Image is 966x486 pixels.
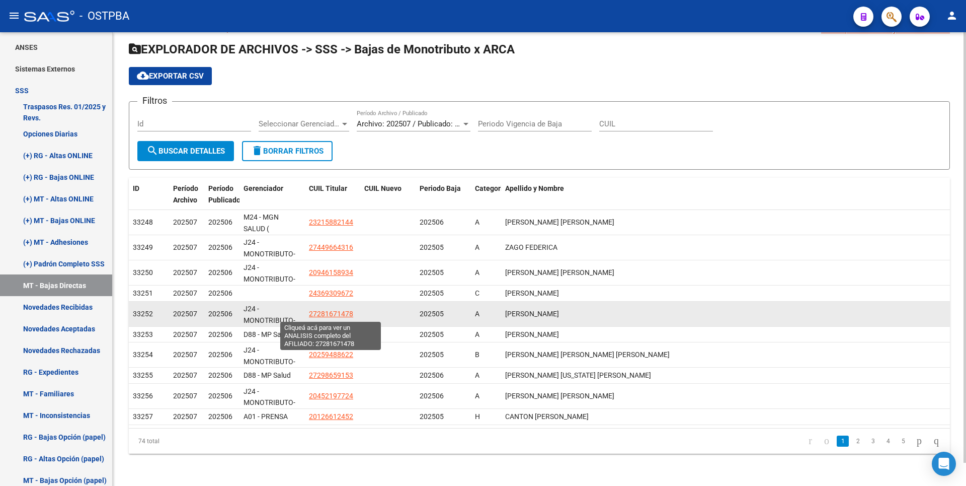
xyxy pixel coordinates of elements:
[173,184,198,204] span: Período Archivo
[420,184,461,192] span: Periodo Baja
[505,412,589,421] span: CANTON GUILLERMO HUGO
[146,147,225,156] span: Buscar Detalles
[208,330,232,338] span: 202506
[244,238,295,281] span: J24 - MONOTRIBUTO-IGUALDAD SALUD-PRENSA
[173,310,197,318] span: 202507
[309,412,353,421] span: 20126612452
[173,330,197,338] span: 202507
[360,178,416,211] datatable-header-cell: CUIL Nuevo
[475,268,479,276] span: A
[133,218,153,226] span: 33248
[882,436,894,447] a: 4
[208,218,232,226] span: 202506
[251,145,263,157] mat-icon: delete
[505,351,670,359] span: HERRERO MARTINEZ JUAN NICOLAS
[505,310,559,318] span: DONATO ALDANA
[251,147,324,156] span: Borrar Filtros
[208,268,232,276] span: 202506
[133,268,153,276] span: 33250
[505,218,614,226] span: ROSA MONICA ADRIANA
[804,436,817,447] a: go to first page
[309,310,353,318] span: 27281671478
[129,67,212,85] button: Exportar CSV
[880,433,896,450] li: page 4
[244,213,279,244] span: M24 - MGN SALUD ( ORIGINAL)
[420,392,444,400] span: 202506
[173,351,197,359] span: 202507
[244,346,295,388] span: J24 - MONOTRIBUTO-IGUALDAD SALUD-PRENSA
[133,412,153,421] span: 33257
[79,5,129,27] span: - OSTPBA
[309,243,353,251] span: 27449664316
[309,268,353,276] span: 20946158934
[865,433,880,450] li: page 3
[475,351,479,359] span: B
[820,436,834,447] a: go to previous page
[208,371,232,379] span: 202506
[896,433,911,450] li: page 5
[133,330,153,338] span: 33253
[305,178,360,211] datatable-header-cell: CUIL Titular
[173,412,197,421] span: 202507
[137,94,172,108] h3: Filtros
[133,351,153,359] span: 33254
[208,351,232,359] span: 202506
[244,263,295,306] span: J24 - MONOTRIBUTO-IGUALDAD SALUD-PRENSA
[475,310,479,318] span: A
[420,310,444,318] span: 202505
[208,184,240,204] span: Período Publicado
[912,436,926,447] a: go to next page
[505,243,557,251] span: ZAGO FEDERICA
[146,145,158,157] mat-icon: search
[208,392,232,400] span: 202506
[505,392,614,400] span: ARCE TOBIAS FRANCO DANIEL
[208,412,232,421] span: 202506
[897,436,909,447] a: 5
[837,436,849,447] a: 1
[137,70,149,82] mat-icon: cloud_download
[505,268,614,276] span: MANCILLA CORTEZ SEBASTIAN JHUNIOR
[309,184,347,192] span: CUIL Titular
[173,243,197,251] span: 202507
[420,289,444,297] span: 202505
[420,243,444,251] span: 202505
[416,178,471,211] datatable-header-cell: Periodo Baja
[475,412,480,421] span: H
[932,452,956,476] div: Open Intercom Messenger
[309,330,353,338] span: 20432441548
[309,371,353,379] span: 27298659153
[244,330,291,338] span: D88 - MP Salud
[309,392,353,400] span: 20452197724
[420,330,444,338] span: 202505
[208,243,232,251] span: 202506
[309,289,353,297] span: 24369309672
[420,371,444,379] span: 202506
[420,412,444,421] span: 202505
[173,392,197,400] span: 202507
[8,10,20,22] mat-icon: menu
[137,72,204,81] span: Exportar CSV
[929,436,943,447] a: go to last page
[364,184,401,192] span: CUIL Nuevo
[475,289,479,297] span: C
[242,141,333,161] button: Borrar Filtros
[133,243,153,251] span: 33249
[244,305,295,347] span: J24 - MONOTRIBUTO-IGUALDAD SALUD-PRENSA
[852,436,864,447] a: 2
[244,387,295,430] span: J24 - MONOTRIBUTO-IGUALDAD SALUD-PRENSA
[244,184,283,192] span: Gerenciador
[505,289,559,297] span: NOGUES CAMILA
[475,243,479,251] span: A
[173,218,197,226] span: 202507
[835,433,850,450] li: page 1
[867,436,879,447] a: 3
[501,178,950,211] datatable-header-cell: Apellido y Nombre
[173,289,197,297] span: 202507
[475,330,479,338] span: A
[505,184,564,192] span: Apellido y Nombre
[129,42,515,56] span: EXPLORADOR DE ARCHIVOS -> SSS -> Bajas de Monotributo x ARCA
[357,119,479,128] span: Archivo: 202507 / Publicado: 202506
[137,141,234,161] button: Buscar Detalles
[208,310,232,318] span: 202506
[133,184,139,192] span: ID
